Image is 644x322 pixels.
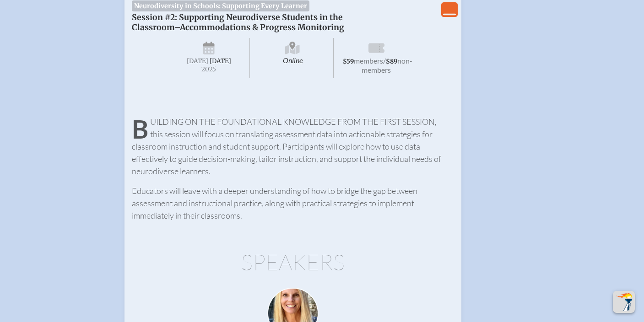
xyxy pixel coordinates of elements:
h1: Speakers [132,251,454,273]
img: To the top [615,293,633,311]
span: [DATE] [210,57,231,65]
span: $89 [386,58,397,65]
span: Online [252,38,334,78]
p: Building on the foundational knowledge from the first session, this session will focus on transla... [132,116,454,177]
span: members [354,56,383,65]
span: Session #2: Supporting Neurodiverse Students in the Classroom–Accommodations & Progress Monitoring [132,12,344,32]
span: $59 [343,58,354,65]
p: Educators will leave with a deeper understanding of how to bridge the gap between assessment and ... [132,185,454,222]
span: non-members [362,56,412,74]
span: Neurodiversity in Schools: Supporting Every Learner [132,0,310,11]
span: / [383,56,386,65]
span: [DATE] [187,57,208,65]
span: 2025 [176,66,243,73]
button: Scroll Top [613,291,635,313]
